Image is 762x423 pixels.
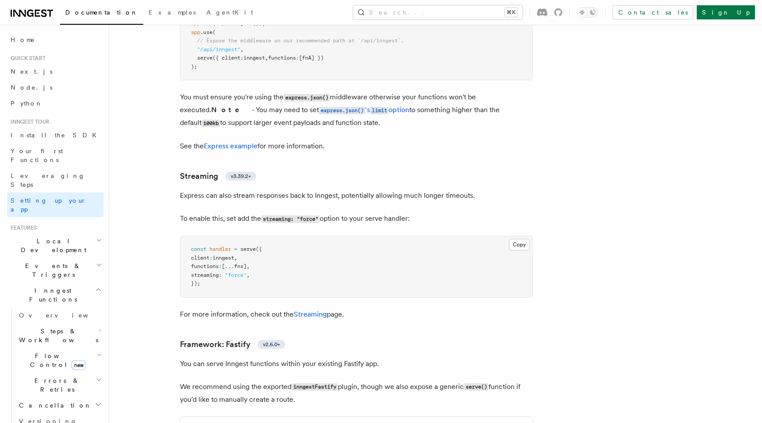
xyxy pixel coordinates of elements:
span: , [247,263,250,269]
button: Toggle dark mode [577,7,598,18]
span: Flow Control [15,351,97,369]
span: functions [268,55,296,61]
button: Events & Triggers [7,258,104,283]
span: ); [191,64,197,70]
span: ({ [256,246,262,252]
span: Inngest Functions [7,286,95,304]
code: streaming: "force" [261,215,320,223]
span: serve [240,246,256,252]
span: v3.39.2+ [231,173,251,180]
span: "force" [225,272,247,278]
span: ... [225,263,234,269]
a: Overview [15,307,104,323]
a: Express example [204,142,258,150]
span: = [234,246,237,252]
span: [ [222,263,225,269]
span: [fnA] }) [299,55,324,61]
p: To enable this, set add the option to your serve handler: [180,212,533,225]
span: "/api/inngest" [197,46,240,53]
a: Streamingv3.39.2+ [180,170,256,182]
span: serve [197,55,213,61]
span: Home [11,35,35,44]
a: Home [7,32,104,48]
p: Express can also stream responses back to Inngest, potentially allowing much longer timeouts. [180,189,533,202]
button: Cancellation [15,397,104,413]
a: Next.js [7,64,104,79]
span: // Expose the middleware on our recommended path at `/api/inngest`. [197,38,404,44]
button: Copy [509,239,530,250]
span: Overview [19,312,110,319]
span: new [71,360,86,370]
span: inngest [213,255,234,261]
code: express.json() [319,107,365,114]
span: .use [200,29,213,35]
span: Next.js [11,68,52,75]
a: express.json()'slimitoption [319,106,409,114]
a: Your first Functions [7,143,104,168]
code: limit [370,107,388,114]
span: : [219,272,222,278]
a: Python [7,95,104,111]
span: : [296,55,299,61]
span: }); [191,280,200,287]
code: 100kb [202,120,220,127]
span: : [219,263,222,269]
p: You must ensure you're using the middleware otherwise your functions won't be executed. - You may... [180,91,533,129]
a: Documentation [60,3,143,25]
a: Framework: Fastifyv2.6.0+ [180,338,285,351]
a: Leveraging Steps [7,168,104,193]
span: v2.6.0+ [263,341,280,348]
button: Local Development [7,233,104,258]
span: : [240,55,243,61]
span: handler [209,246,231,252]
span: Your first Functions [11,147,63,163]
span: Cancellation [15,401,92,410]
span: , [247,272,250,278]
button: Inngest Functions [7,283,104,307]
span: const [191,246,206,252]
span: Setting up your app [11,197,86,213]
button: Errors & Retries [15,373,104,397]
span: : [209,255,213,261]
span: Python [11,100,43,107]
button: Search...⌘K [353,5,523,19]
code: express.json() [284,94,330,102]
p: See the for more information. [180,140,533,152]
button: Flow Controlnew [15,348,104,373]
a: Setting up your app [7,193,104,217]
code: inngestFastify [291,383,338,391]
span: , [240,46,243,53]
a: Sign Up [697,5,755,19]
span: functions [191,263,219,269]
kbd: ⌘K [505,8,517,17]
span: Features [7,224,37,231]
p: For more information, check out the page. [180,308,533,321]
span: client [191,255,209,261]
span: Quick start [7,55,45,62]
button: Steps & Workflows [15,323,104,348]
a: Node.js [7,79,104,95]
span: Local Development [7,237,96,254]
a: AgentKit [201,3,258,24]
span: Inngest tour [7,118,49,125]
span: ({ client [213,55,240,61]
span: , [265,55,268,61]
span: ( [213,29,216,35]
strong: Note [211,106,252,114]
a: Streaming [294,310,327,318]
a: Examples [143,3,201,24]
span: Steps & Workflows [15,327,98,344]
code: serve() [464,383,489,391]
span: Node.js [11,84,52,91]
span: Events & Triggers [7,261,96,279]
a: Contact sales [613,5,693,19]
span: Examples [149,9,196,16]
span: fns] [234,263,247,269]
span: Leveraging Steps [11,172,85,188]
a: Install the SDK [7,127,104,143]
span: Errors & Retries [15,376,96,394]
span: Install the SDK [11,132,102,139]
span: , [234,255,237,261]
p: We recommend using the exported plugin, though we also expose a generic function if you'd like to... [180,381,533,406]
span: Documentation [65,9,138,16]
